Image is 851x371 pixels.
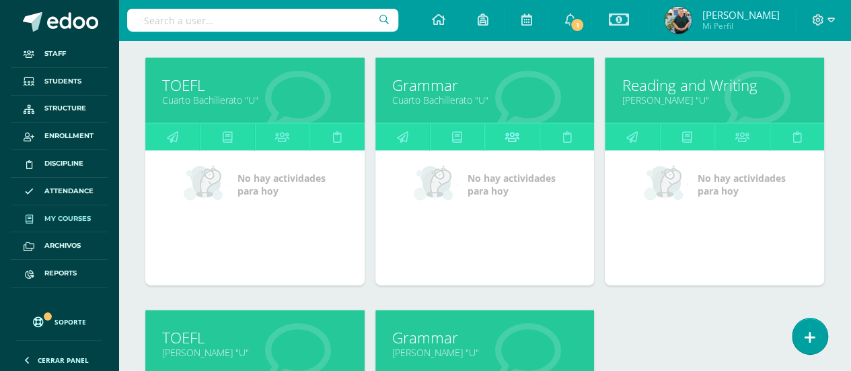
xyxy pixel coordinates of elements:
span: Archivos [44,240,81,251]
span: Students [44,76,81,87]
span: Discipline [44,158,83,169]
span: 1 [570,18,585,32]
img: no_activities_small.png [644,164,688,205]
span: No hay actividades para hoy [698,172,786,197]
a: Attendance [11,178,108,205]
span: Mi Perfil [702,20,779,32]
span: My courses [44,213,91,224]
img: 4447a754f8b82caf5a355abd86508926.png [665,7,692,34]
a: [PERSON_NAME] "U" [622,94,807,106]
input: Search a user… [127,9,398,32]
img: no_activities_small.png [184,164,228,205]
span: No hay actividades para hoy [468,172,556,197]
a: Cuarto Bachillerato "U" [162,94,348,106]
a: Reading and Writing [622,75,807,96]
span: [PERSON_NAME] [702,8,779,22]
a: Grammar [392,327,578,348]
a: My courses [11,205,108,233]
a: Students [11,68,108,96]
a: Soporte [16,304,102,337]
a: Discipline [11,150,108,178]
span: Cerrar panel [38,356,89,365]
a: TOEFL [162,75,348,96]
a: [PERSON_NAME] "U" [392,346,578,359]
span: Structure [44,103,86,114]
a: [PERSON_NAME] "U" [162,346,348,359]
a: Cuarto Bachillerato "U" [392,94,578,106]
span: Attendance [44,186,94,197]
a: Staff [11,40,108,68]
img: no_activities_small.png [414,164,458,205]
span: Staff [44,48,66,59]
a: Structure [11,96,108,123]
span: Soporte [54,317,86,327]
a: Grammar [392,75,578,96]
span: Enrollment [44,131,94,141]
a: TOEFL [162,327,348,348]
span: Reports [44,268,77,279]
a: Archivos [11,232,108,260]
span: No hay actividades para hoy [237,172,326,197]
a: Enrollment [11,123,108,150]
a: Reports [11,260,108,288]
